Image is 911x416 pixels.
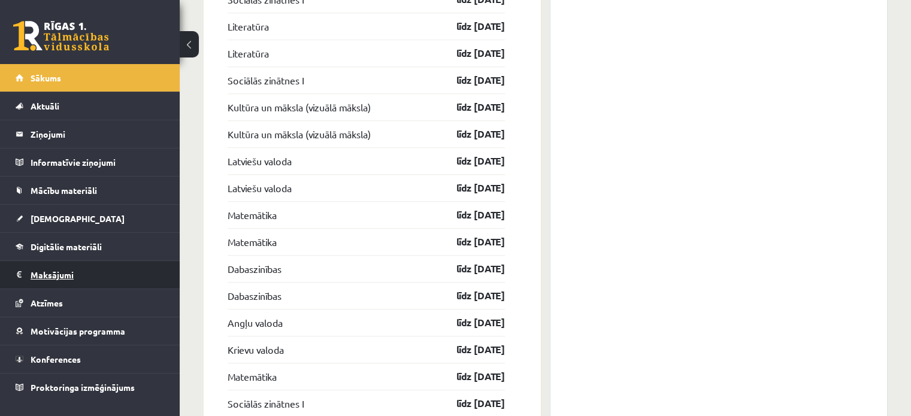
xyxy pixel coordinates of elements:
[31,213,125,224] span: [DEMOGRAPHIC_DATA]
[435,154,505,168] a: līdz [DATE]
[228,73,304,87] a: Sociālās zinātnes I
[16,120,165,148] a: Ziņojumi
[435,181,505,195] a: līdz [DATE]
[435,315,505,330] a: līdz [DATE]
[31,185,97,196] span: Mācību materiāli
[228,127,371,141] a: Kultūra un māksla (vizuālā māksla)
[31,148,165,176] legend: Informatīvie ziņojumi
[435,289,505,303] a: līdz [DATE]
[228,262,282,276] a: Dabaszinības
[435,73,505,87] a: līdz [DATE]
[16,289,165,317] a: Atzīmes
[31,241,102,252] span: Digitālie materiāli
[228,235,277,249] a: Matemātika
[16,177,165,204] a: Mācību materiāli
[228,315,283,330] a: Angļu valoda
[228,396,304,411] a: Sociālās zinātnes I
[228,154,292,168] a: Latviešu valoda
[228,181,292,195] a: Latviešu valoda
[31,261,165,289] legend: Maksājumi
[435,396,505,411] a: līdz [DATE]
[228,100,371,114] a: Kultūra un māksla (vizuālā māksla)
[16,148,165,176] a: Informatīvie ziņojumi
[228,289,282,303] a: Dabaszinības
[16,92,165,120] a: Aktuāli
[435,369,505,384] a: līdz [DATE]
[16,205,165,232] a: [DEMOGRAPHIC_DATA]
[16,64,165,92] a: Sākums
[228,342,284,357] a: Krievu valoda
[435,19,505,34] a: līdz [DATE]
[435,46,505,60] a: līdz [DATE]
[31,382,135,393] span: Proktoringa izmēģinājums
[435,342,505,357] a: līdz [DATE]
[31,72,61,83] span: Sākums
[435,208,505,222] a: līdz [DATE]
[16,345,165,373] a: Konferences
[31,101,59,111] span: Aktuāli
[228,208,277,222] a: Matemātika
[31,354,81,365] span: Konferences
[13,21,109,51] a: Rīgas 1. Tālmācības vidusskola
[16,317,165,345] a: Motivācijas programma
[31,120,165,148] legend: Ziņojumi
[228,369,277,384] a: Matemātika
[31,297,63,308] span: Atzīmes
[16,233,165,260] a: Digitālie materiāli
[31,326,125,336] span: Motivācijas programma
[16,261,165,289] a: Maksājumi
[16,374,165,401] a: Proktoringa izmēģinājums
[435,127,505,141] a: līdz [DATE]
[228,46,269,60] a: Literatūra
[435,100,505,114] a: līdz [DATE]
[435,262,505,276] a: līdz [DATE]
[435,235,505,249] a: līdz [DATE]
[228,19,269,34] a: Literatūra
